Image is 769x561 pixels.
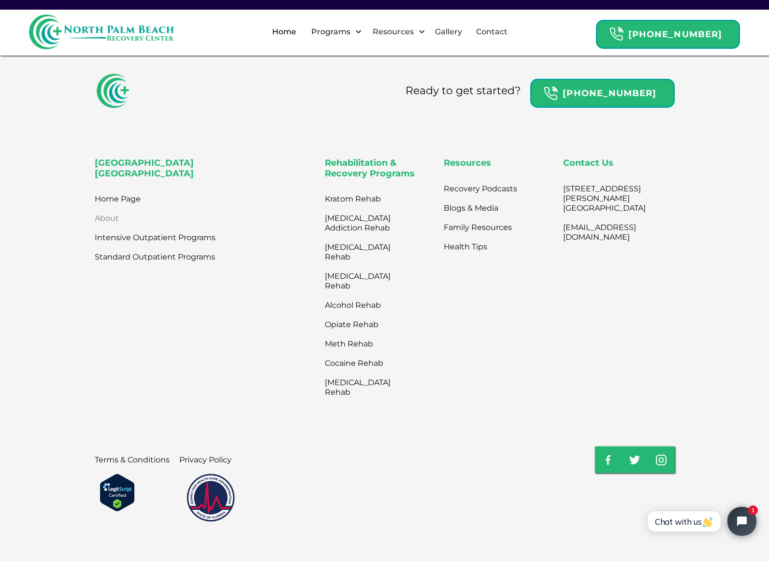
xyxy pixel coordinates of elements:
a: About [95,209,119,228]
div: Resources [364,16,428,47]
a: Header Calendar Icons[PHONE_NUMBER] [530,74,674,108]
a: Recovery Podcasts [444,179,517,199]
a: Header Calendar Icons[PHONE_NUMBER] [596,15,740,49]
div: Resources [370,26,416,38]
strong: Contact Us [563,158,613,168]
a: Home Page [95,189,141,209]
a: Terms & Conditions [95,450,170,470]
iframe: Tidio Chat [637,499,765,544]
img: Verify Approval for www.northpalmrc.com [100,474,135,512]
div: Programs [309,26,353,38]
a: Contact [470,16,513,47]
strong: Rehabilitation & Recovery Programs [325,158,415,179]
img: Header Calendar Icons [609,27,624,42]
img: Header Calendar Icons [543,86,558,101]
a: Cocaine Rehab [325,354,407,373]
a: [EMAIL_ADDRESS][DOMAIN_NAME] [563,218,646,247]
a: Alcohol Rehab [325,296,407,315]
a: [STREET_ADDRESS][PERSON_NAME][GEOGRAPHIC_DATA] [563,179,646,218]
a: [MEDICAL_DATA] Rehab [325,373,407,402]
a: Opiate Rehab [325,315,407,334]
strong: Resources [444,158,491,168]
a: Health Tips [444,237,487,257]
a: Verify LegitScript Approval for www.northpalmrc.com [100,488,135,496]
a: [MEDICAL_DATA] Rehab [325,267,407,296]
strong: [PHONE_NUMBER] [563,88,656,99]
a: Family Resources [444,218,512,237]
div: Ready to get started? [406,84,521,99]
div: Programs [303,16,364,47]
a: Kratom Rehab [325,189,407,209]
strong: [GEOGRAPHIC_DATA] [GEOGRAPHIC_DATA] [95,158,194,179]
a: Gallery [429,16,468,47]
a: Home [266,16,302,47]
a: Standard Outpatient Programs [95,247,215,267]
a: Meth Rehab [325,334,407,354]
a: [MEDICAL_DATA] Rehab [325,238,407,267]
a: Blogs & Media [444,199,498,218]
a: Privacy Policy [179,450,232,470]
strong: [PHONE_NUMBER] [628,29,722,40]
a: [MEDICAL_DATA] Addiction Rehab [325,209,407,238]
a: Intensive Outpatient Programs [95,228,216,247]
